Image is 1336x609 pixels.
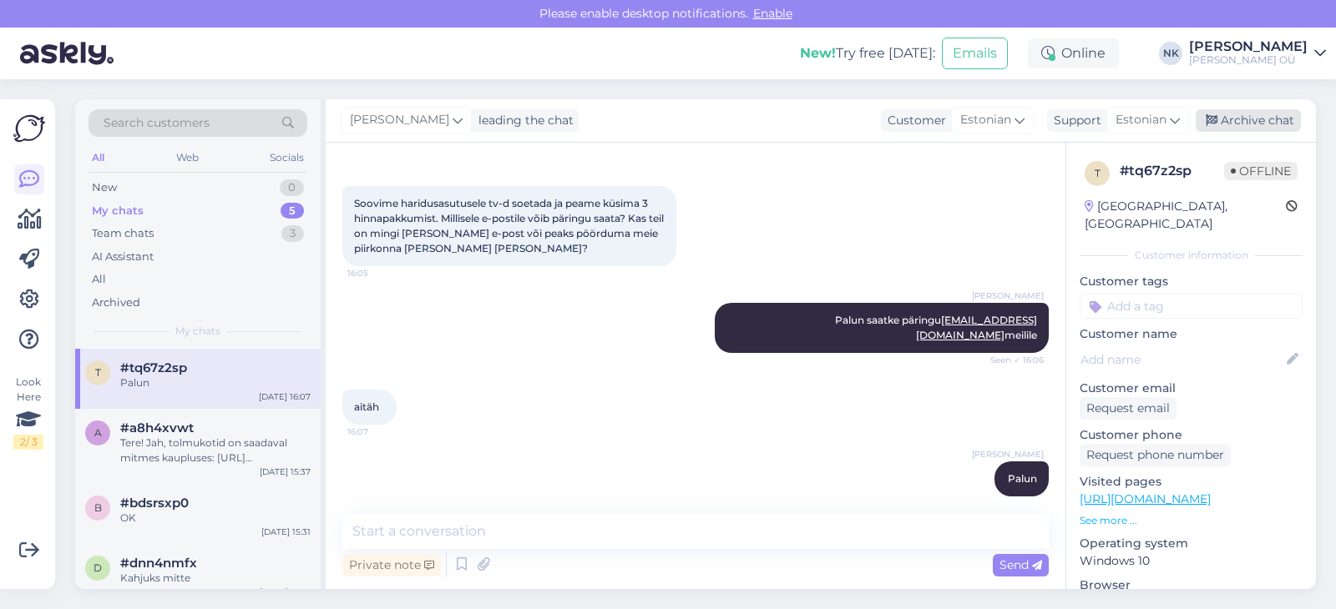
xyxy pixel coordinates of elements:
a: [PERSON_NAME][PERSON_NAME] OÜ [1189,40,1326,67]
span: Enable [748,6,797,21]
span: Send [999,557,1042,572]
a: [URL][DOMAIN_NAME] [1080,491,1211,506]
span: a [94,426,102,439]
div: NK [1159,42,1182,65]
div: Archive chat [1196,109,1301,132]
div: Socials [266,147,307,169]
div: Request phone number [1080,444,1231,466]
div: Customer [881,112,946,129]
p: Customer tags [1080,273,1303,290]
p: Visited pages [1080,473,1303,491]
input: Add a tag [1080,294,1303,319]
span: d [94,561,102,574]
span: #dnn4nmfx [120,556,197,571]
span: Palun saatke päringu meilile [835,314,1037,341]
span: aitäh [354,400,379,413]
div: Kahjuks mitte [120,571,311,586]
div: Customer information [1080,248,1303,263]
span: My chats [175,324,220,339]
div: [DATE] 16:07 [259,390,311,403]
span: Estonian [1116,111,1166,129]
span: 16:07 [981,497,1044,510]
span: b [94,501,102,514]
p: Browser [1080,576,1303,594]
div: [DATE] 15:31 [261,526,311,538]
div: leading the chat [472,112,574,129]
div: Look Here [13,375,43,450]
div: [PERSON_NAME] [1189,40,1308,53]
p: Customer phone [1080,426,1303,444]
span: [PERSON_NAME] [972,289,1044,302]
span: Estonian [960,111,1011,129]
div: 0 [280,179,304,196]
span: Seen ✓ 16:06 [981,354,1044,366]
span: t [1095,167,1101,179]
div: Online [1028,38,1119,68]
p: Customer name [1080,325,1303,343]
div: [PERSON_NAME] OÜ [1189,53,1308,67]
div: Team chats [92,225,154,242]
span: #a8h4xvwt [120,420,194,435]
span: Soovime haridusasutusele tv-d soetada ja peame küsima 3 hinnapakkumist. Millisele e-postile võib ... [354,197,666,254]
span: t [95,366,101,379]
span: #bdsrsxp0 [120,496,189,511]
div: Request email [1080,397,1177,420]
b: New! [800,45,836,61]
div: All [92,271,106,288]
div: All [89,147,108,169]
span: Offline [1224,162,1298,180]
div: [DATE] 15:27 [260,586,311,598]
span: 16:07 [347,425,410,438]
div: Archived [92,294,140,311]
div: Try free [DATE]: [800,43,935,63]
button: Emails [942,38,1008,69]
div: 3 [281,225,304,242]
div: Tere! Jah, tolmukotid on saadaval mitmes kaupluses: [URL][DOMAIN_NAME] [GEOGRAPHIC_DATA] [PERSON_... [120,435,311,466]
div: 5 [281,203,304,219]
div: OK [120,511,311,526]
span: #tq67z2sp [120,360,187,375]
div: [DATE] 15:37 [260,466,311,478]
div: # tq67z2sp [1120,161,1224,181]
p: Operating system [1080,535,1303,552]
div: Palun [120,375,311,390]
div: New [92,179,117,196]
p: Windows 10 [1080,552,1303,570]
a: [EMAIL_ADDRESS][DOMAIN_NAME] [916,314,1037,341]
div: [GEOGRAPHIC_DATA], [GEOGRAPHIC_DATA] [1085,198,1286,233]
img: Askly Logo [13,113,45,144]
p: Customer email [1080,380,1303,397]
span: [PERSON_NAME] [350,111,449,129]
input: Add name [1080,350,1283,369]
div: Web [173,147,202,169]
span: Search customers [104,114,210,132]
div: AI Assistant [92,249,154,265]
div: My chats [92,203,144,219]
span: 16:05 [347,267,410,279]
span: [PERSON_NAME] [972,448,1044,461]
span: Palun [1008,472,1037,485]
div: 2 / 3 [13,435,43,450]
div: Private note [342,554,441,576]
p: See more ... [1080,513,1303,528]
div: Support [1047,112,1101,129]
